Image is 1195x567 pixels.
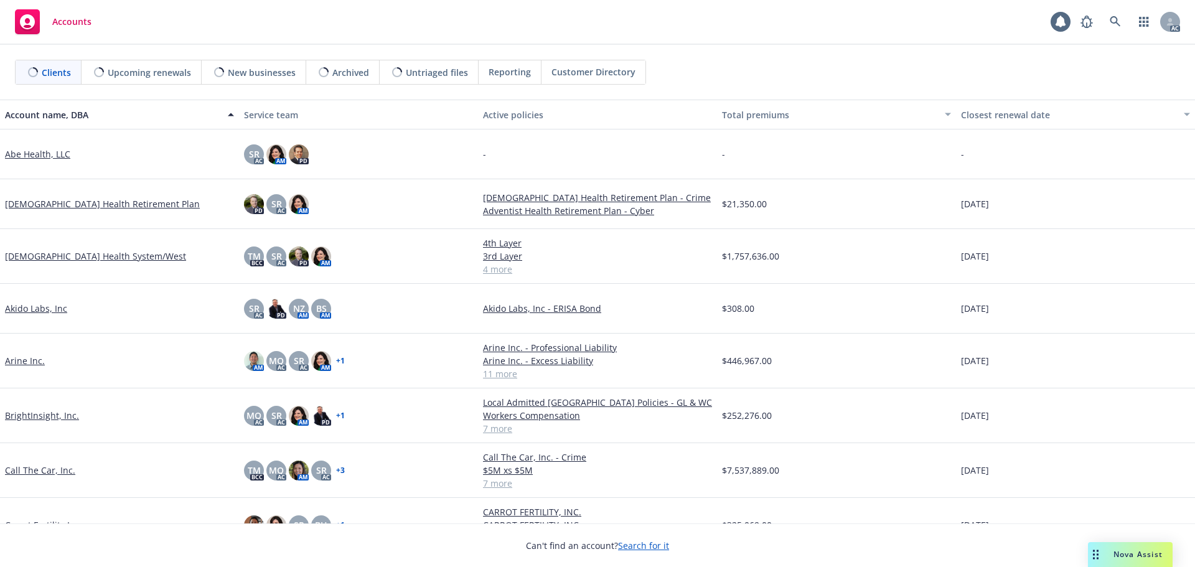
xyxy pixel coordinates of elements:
[42,66,71,79] span: Clients
[483,477,712,490] a: 7 more
[483,250,712,263] a: 3rd Layer
[551,65,635,78] span: Customer Directory
[961,409,989,422] span: [DATE]
[271,250,282,263] span: SR
[5,464,75,477] a: Call The Car, Inc.
[483,148,486,161] span: -
[5,108,220,121] div: Account name, DBA
[316,302,327,315] span: BS
[961,250,989,263] span: [DATE]
[961,302,989,315] span: [DATE]
[961,354,989,367] span: [DATE]
[336,412,345,419] a: + 1
[961,148,964,161] span: -
[722,518,772,532] span: $325,069.00
[483,108,712,121] div: Active policies
[722,108,937,121] div: Total premiums
[483,302,712,315] a: Akido Labs, Inc - ERISA Bond
[248,250,261,263] span: TM
[269,354,284,367] span: MQ
[722,148,725,161] span: -
[244,108,473,121] div: Service team
[271,197,282,210] span: SR
[618,540,669,551] a: Search for it
[1088,542,1173,567] button: Nova Assist
[249,148,260,161] span: SR
[336,522,345,529] a: + 1
[316,464,327,477] span: SR
[717,100,956,129] button: Total premiums
[289,144,309,164] img: photo
[722,354,772,367] span: $446,967.00
[10,4,96,39] a: Accounts
[483,237,712,250] a: 4th Layer
[266,515,286,535] img: photo
[271,409,282,422] span: SR
[961,518,989,532] span: [DATE]
[5,250,186,263] a: [DEMOGRAPHIC_DATA] Health System/West
[722,302,754,315] span: $308.00
[244,194,264,214] img: photo
[483,263,712,276] a: 4 more
[961,108,1176,121] div: Closest renewal date
[526,539,669,552] span: Can't find an account?
[266,144,286,164] img: photo
[483,518,712,532] a: CARROT FERTILITY, INC
[5,148,70,161] a: Abe Health, LLC
[483,341,712,354] a: Arine Inc. - Professional Liability
[483,505,712,518] a: CARROT FERTILITY, INC.
[289,461,309,480] img: photo
[244,515,264,535] img: photo
[336,467,345,474] a: + 3
[1132,9,1156,34] a: Switch app
[1074,9,1099,34] a: Report a Bug
[5,518,82,532] a: Carrot Fertility Inc.
[483,354,712,367] a: Arine Inc. - Excess Liability
[293,302,305,315] span: NZ
[5,197,200,210] a: [DEMOGRAPHIC_DATA] Health Retirement Plan
[722,464,779,477] span: $7,537,889.00
[961,197,989,210] span: [DATE]
[289,406,309,426] img: photo
[289,194,309,214] img: photo
[332,66,369,79] span: Archived
[483,464,712,477] a: $5M xs $5M
[311,351,331,371] img: photo
[246,409,261,422] span: MQ
[483,396,712,409] a: Local Admitted [GEOGRAPHIC_DATA] Policies - GL & WC
[108,66,191,79] span: Upcoming renewals
[228,66,296,79] span: New businesses
[289,246,309,266] img: photo
[315,518,327,532] span: BH
[239,100,478,129] button: Service team
[961,464,989,477] span: [DATE]
[5,354,45,367] a: Arine Inc.
[483,191,712,204] a: [DEMOGRAPHIC_DATA] Health Retirement Plan - Crime
[311,406,331,426] img: photo
[311,246,331,266] img: photo
[722,409,772,422] span: $252,276.00
[1088,542,1104,567] div: Drag to move
[483,367,712,380] a: 11 more
[248,464,261,477] span: TM
[1113,549,1163,560] span: Nova Assist
[483,422,712,435] a: 7 more
[294,518,304,532] span: SR
[956,100,1195,129] button: Closest renewal date
[244,351,264,371] img: photo
[722,197,767,210] span: $21,350.00
[336,357,345,365] a: + 1
[406,66,468,79] span: Untriaged files
[249,302,260,315] span: SR
[294,354,304,367] span: SR
[5,409,79,422] a: BrightInsight, Inc.
[489,65,531,78] span: Reporting
[52,17,91,27] span: Accounts
[722,250,779,263] span: $1,757,636.00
